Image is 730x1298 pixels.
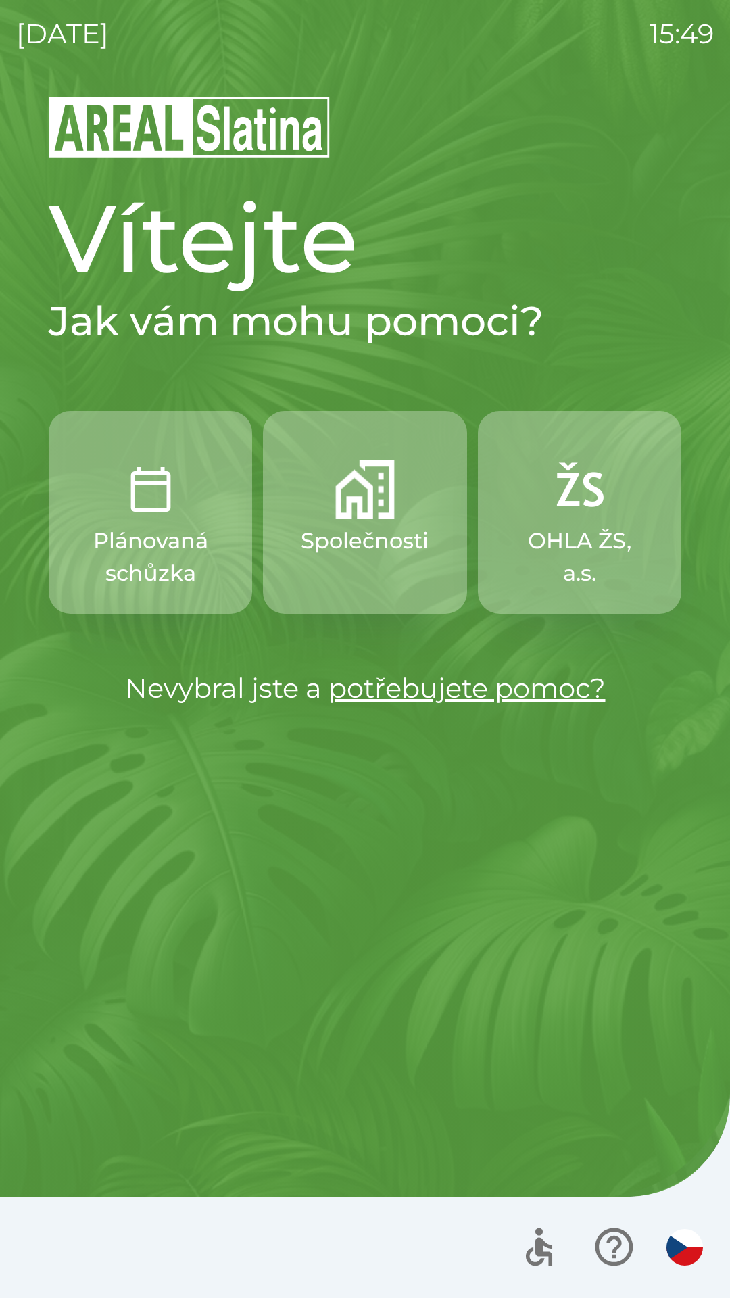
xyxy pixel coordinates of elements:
a: potřebujete pomoc? [328,671,606,704]
button: Plánovaná schůzka [49,411,252,614]
h1: Vítejte [49,181,681,296]
button: OHLA ŽS, a.s. [478,411,681,614]
button: Společnosti [263,411,466,614]
h2: Jak vám mohu pomoci? [49,296,681,346]
p: Nevybral jste a [49,668,681,708]
p: [DATE] [16,14,109,54]
img: 9f72f9f4-8902-46ff-b4e6-bc4241ee3c12.png [550,460,609,519]
img: 58b4041c-2a13-40f9-aad2-b58ace873f8c.png [335,460,395,519]
p: Společnosti [301,525,429,557]
img: Logo [49,95,681,160]
img: cs flag [666,1229,703,1266]
p: Plánovaná schůzka [81,525,220,590]
p: OHLA ŽS, a.s. [510,525,649,590]
p: 15:49 [650,14,714,54]
img: 0ea463ad-1074-4378-bee6-aa7a2f5b9440.png [121,460,180,519]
